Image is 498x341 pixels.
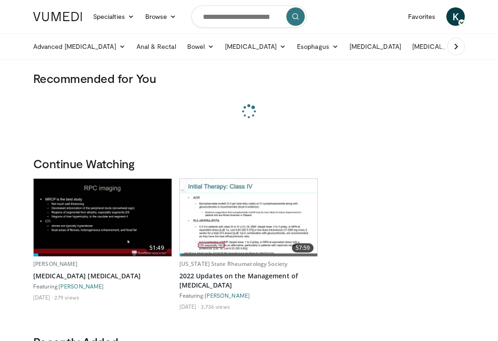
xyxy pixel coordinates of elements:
h3: Continue Watching [33,156,465,171]
a: 2022 Updates on the Management of [MEDICAL_DATA] [179,271,318,290]
a: [MEDICAL_DATA] [407,37,479,56]
a: Advanced [MEDICAL_DATA] [28,37,131,56]
a: 57:59 [180,179,318,256]
a: [MEDICAL_DATA] [344,37,407,56]
a: Browse [140,7,182,26]
li: [DATE] [33,294,53,301]
a: 51:49 [34,179,172,256]
a: [US_STATE] State Rheumatology Society [179,260,287,268]
span: 57:59 [292,243,314,253]
a: Bowel [182,37,219,56]
div: Featuring: [33,282,172,290]
div: Featuring: [179,292,318,299]
li: 279 views [54,294,79,301]
img: 07e8cbaf-531a-483a-a574-edfd115eef37.620x360_q85_upscale.jpg [180,179,317,256]
a: [MEDICAL_DATA] [219,37,291,56]
h3: Recommended for You [33,71,465,86]
a: [PERSON_NAME] [59,283,104,289]
a: [MEDICAL_DATA] [MEDICAL_DATA] [33,271,172,281]
a: Specialties [88,7,140,26]
li: 3,736 views [201,303,230,310]
a: K [446,7,465,26]
a: [PERSON_NAME] [205,292,250,299]
a: Favorites [403,7,441,26]
input: Search topics, interventions [191,6,307,28]
span: 51:49 [146,243,168,253]
a: [PERSON_NAME] [33,260,78,268]
img: 5f02b353-f81e-40e5-bc35-c432a737a304.620x360_q85_upscale.jpg [34,179,171,256]
a: Esophagus [291,37,344,56]
li: [DATE] [179,303,199,310]
a: Anal & Rectal [131,37,182,56]
img: VuMedi Logo [33,12,82,21]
